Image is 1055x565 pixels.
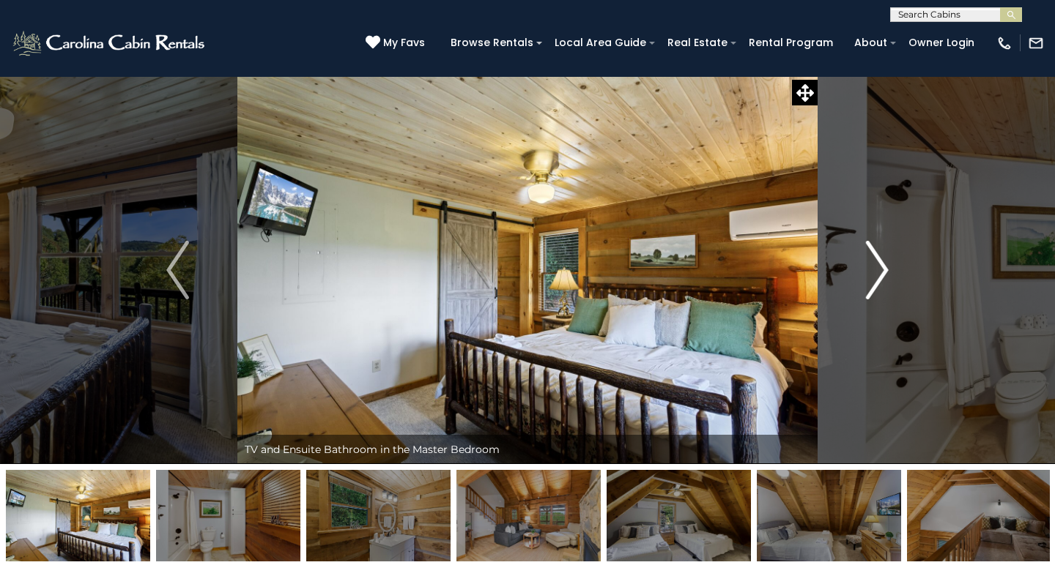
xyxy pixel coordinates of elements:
img: 165068490 [156,470,300,561]
button: Previous [118,76,237,464]
img: White-1-2.png [11,29,209,58]
img: 165304922 [607,470,751,561]
img: phone-regular-white.png [996,35,1013,51]
img: 165068494 [907,470,1051,561]
a: Rental Program [741,31,840,54]
a: Real Estate [660,31,735,54]
button: Next [818,76,937,464]
a: Browse Rentals [443,31,541,54]
img: 165068483 [456,470,601,561]
img: 165304920 [306,470,451,561]
div: TV and Ensuite Bathroom in the Master Bedroom [237,435,818,464]
img: 165304918 [6,470,150,561]
a: My Favs [366,35,429,51]
a: About [847,31,895,54]
a: Owner Login [901,31,982,54]
img: 165304923 [757,470,901,561]
img: arrow [866,241,888,299]
img: arrow [166,241,188,299]
a: Local Area Guide [547,31,654,54]
span: My Favs [383,35,425,50]
img: mail-regular-white.png [1028,35,1044,51]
